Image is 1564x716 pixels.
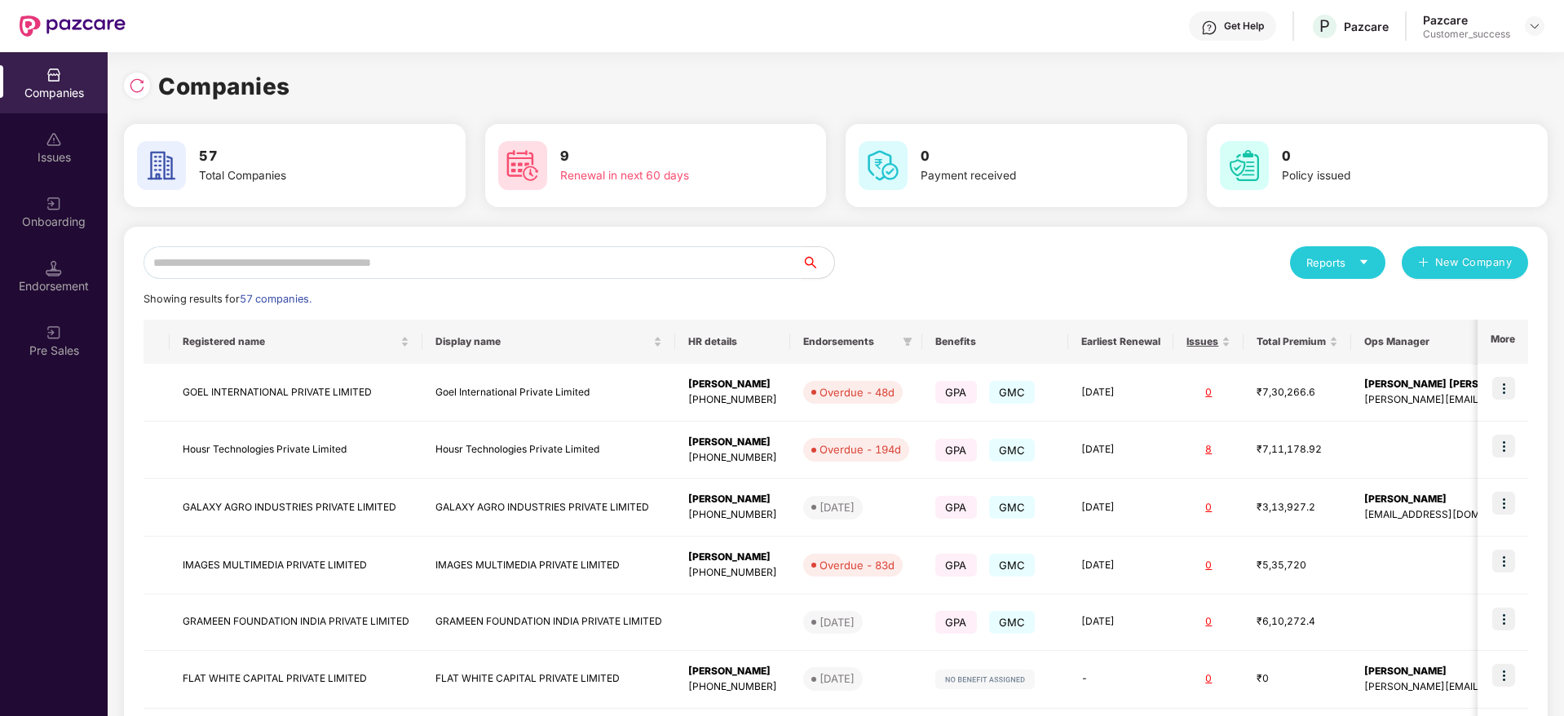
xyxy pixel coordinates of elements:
[1220,141,1269,190] img: svg+xml;base64,PHN2ZyB4bWxucz0iaHR0cDovL3d3dy53My5vcmcvMjAwMC9zdmciIHdpZHRoPSI2MCIgaGVpZ2h0PSI2MC...
[1418,257,1429,270] span: plus
[560,167,766,185] div: Renewal in next 60 days
[859,141,908,190] img: svg+xml;base64,PHN2ZyB4bWxucz0iaHR0cDovL3d3dy53My5vcmcvMjAwMC9zdmciIHdpZHRoPSI2MCIgaGVpZ2h0PSI2MC...
[1282,146,1487,167] h3: 0
[46,131,62,148] img: svg+xml;base64,PHN2ZyBpZD0iSXNzdWVzX2Rpc2FibGVkIiB4bWxucz0iaHR0cDovL3d3dy53My5vcmcvMjAwMC9zdmciIH...
[1528,20,1541,33] img: svg+xml;base64,PHN2ZyBpZD0iRHJvcGRvd24tMzJ4MzIiIHhtbG5zPSJodHRwOi8vd3d3LnczLm9yZy8yMDAwL3N2ZyIgd2...
[422,422,675,480] td: Housr Technologies Private Limited
[170,594,422,651] td: GRAMEEN FOUNDATION INDIA PRIVATE LIMITED
[1173,320,1244,364] th: Issues
[1257,385,1338,400] div: ₹7,30,266.6
[688,565,777,581] div: [PHONE_NUMBER]
[1186,671,1230,687] div: 0
[1282,167,1487,185] div: Policy issued
[688,664,777,679] div: [PERSON_NAME]
[1186,614,1230,630] div: 0
[820,441,901,457] div: Overdue - 194d
[1068,320,1173,364] th: Earliest Renewal
[1423,12,1510,28] div: Pazcare
[46,260,62,276] img: svg+xml;base64,PHN2ZyB3aWR0aD0iMTQuNSIgaGVpZ2h0PSIxNC41IiB2aWV3Qm94PSIwIDAgMTYgMTYiIGZpbGw9Im5vbm...
[498,141,547,190] img: svg+xml;base64,PHN2ZyB4bWxucz0iaHR0cDovL3d3dy53My5vcmcvMjAwMC9zdmciIHdpZHRoPSI2MCIgaGVpZ2h0PSI2MC...
[935,496,977,519] span: GPA
[1257,614,1338,630] div: ₹6,10,272.4
[422,479,675,537] td: GALAXY AGRO INDUSTRIES PRIVATE LIMITED
[1068,594,1173,651] td: [DATE]
[170,537,422,594] td: IMAGES MULTIMEDIA PRIVATE LIMITED
[199,146,404,167] h3: 57
[1186,442,1230,457] div: 8
[921,146,1126,167] h3: 0
[422,537,675,594] td: IMAGES MULTIMEDIA PRIVATE LIMITED
[1319,16,1330,36] span: P
[1068,651,1173,709] td: -
[820,499,855,515] div: [DATE]
[1306,254,1369,271] div: Reports
[1257,335,1326,348] span: Total Premium
[1186,335,1218,348] span: Issues
[1492,608,1515,630] img: icon
[1344,19,1389,34] div: Pazcare
[170,320,422,364] th: Registered name
[1492,550,1515,572] img: icon
[820,670,855,687] div: [DATE]
[1435,254,1513,271] span: New Company
[199,167,404,185] div: Total Companies
[801,256,834,269] span: search
[170,479,422,537] td: GALAXY AGRO INDUSTRIES PRIVATE LIMITED
[46,325,62,341] img: svg+xml;base64,PHN2ZyB3aWR0aD0iMjAiIGhlaWdodD0iMjAiIHZpZXdCb3g9IjAgMCAyMCAyMCIgZmlsbD0ibm9uZSIgeG...
[688,377,777,392] div: [PERSON_NAME]
[240,293,311,305] span: 57 companies.
[820,614,855,630] div: [DATE]
[183,335,397,348] span: Registered name
[170,422,422,480] td: Housr Technologies Private Limited
[1257,558,1338,573] div: ₹5,35,720
[1068,537,1173,594] td: [DATE]
[935,381,977,404] span: GPA
[1402,246,1528,279] button: plusNew Company
[675,320,790,364] th: HR details
[1478,320,1528,364] th: More
[1492,377,1515,400] img: icon
[1423,28,1510,41] div: Customer_success
[688,392,777,408] div: [PHONE_NUMBER]
[435,335,650,348] span: Display name
[144,293,311,305] span: Showing results for
[1492,435,1515,457] img: icon
[1068,479,1173,537] td: [DATE]
[1359,257,1369,267] span: caret-down
[422,364,675,422] td: Goel International Private Limited
[921,167,1126,185] div: Payment received
[820,384,895,400] div: Overdue - 48d
[688,679,777,695] div: [PHONE_NUMBER]
[422,320,675,364] th: Display name
[989,496,1036,519] span: GMC
[922,320,1068,364] th: Benefits
[1492,492,1515,515] img: icon
[935,670,1035,689] img: svg+xml;base64,PHN2ZyB4bWxucz0iaHR0cDovL3d3dy53My5vcmcvMjAwMC9zdmciIHdpZHRoPSIxMjIiIGhlaWdodD0iMj...
[688,492,777,507] div: [PERSON_NAME]
[1244,320,1351,364] th: Total Premium
[935,439,977,462] span: GPA
[989,439,1036,462] span: GMC
[20,15,126,37] img: New Pazcare Logo
[1257,671,1338,687] div: ₹0
[935,554,977,577] span: GPA
[1068,364,1173,422] td: [DATE]
[422,651,675,709] td: FLAT WHITE CAPITAL PRIVATE LIMITED
[46,67,62,83] img: svg+xml;base64,PHN2ZyBpZD0iQ29tcGFuaWVzIiB4bWxucz0iaHR0cDovL3d3dy53My5vcmcvMjAwMC9zdmciIHdpZHRoPS...
[1492,664,1515,687] img: icon
[129,77,145,94] img: svg+xml;base64,PHN2ZyBpZD0iUmVsb2FkLTMyeDMyIiB4bWxucz0iaHR0cDovL3d3dy53My5vcmcvMjAwMC9zdmciIHdpZH...
[1068,422,1173,480] td: [DATE]
[46,196,62,212] img: svg+xml;base64,PHN2ZyB3aWR0aD0iMjAiIGhlaWdodD0iMjAiIHZpZXdCb3g9IjAgMCAyMCAyMCIgZmlsbD0ibm9uZSIgeG...
[935,611,977,634] span: GPA
[801,246,835,279] button: search
[1224,20,1264,33] div: Get Help
[688,550,777,565] div: [PERSON_NAME]
[170,651,422,709] td: FLAT WHITE CAPITAL PRIVATE LIMITED
[560,146,766,167] h3: 9
[422,594,675,651] td: GRAMEEN FOUNDATION INDIA PRIVATE LIMITED
[688,450,777,466] div: [PHONE_NUMBER]
[803,335,896,348] span: Endorsements
[688,507,777,523] div: [PHONE_NUMBER]
[1186,385,1230,400] div: 0
[158,69,290,104] h1: Companies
